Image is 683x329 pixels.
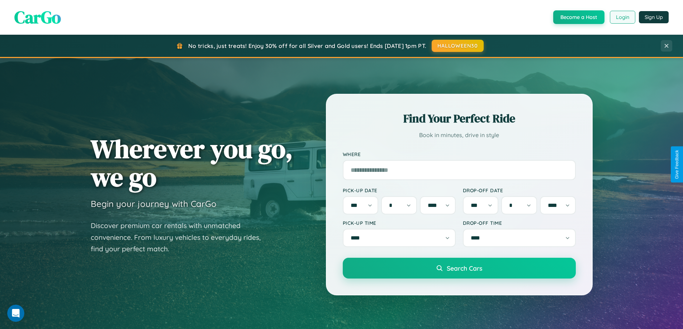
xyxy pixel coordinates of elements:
[343,258,576,279] button: Search Cars
[343,220,456,226] label: Pick-up Time
[188,42,426,49] span: No tricks, just treats! Enjoy 30% off for all Silver and Gold users! Ends [DATE] 1pm PT.
[639,11,669,23] button: Sign Up
[610,11,635,24] button: Login
[463,187,576,193] label: Drop-off Date
[91,198,217,209] h3: Begin your journey with CarGo
[91,220,270,255] p: Discover premium car rentals with unmatched convenience. From luxury vehicles to everyday rides, ...
[432,40,484,52] button: HALLOWEEN30
[447,264,482,272] span: Search Cars
[674,150,679,179] div: Give Feedback
[463,220,576,226] label: Drop-off Time
[343,151,576,157] label: Where
[91,135,293,191] h1: Wherever you go, we go
[343,187,456,193] label: Pick-up Date
[343,130,576,140] p: Book in minutes, drive in style
[343,111,576,126] h2: Find Your Perfect Ride
[553,10,604,24] button: Become a Host
[7,305,24,322] iframe: Intercom live chat
[14,5,61,29] span: CarGo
